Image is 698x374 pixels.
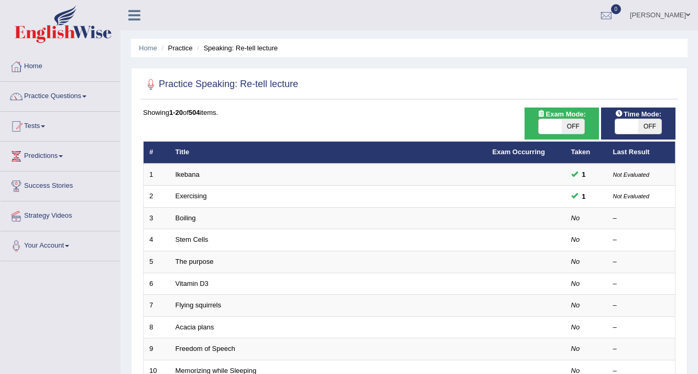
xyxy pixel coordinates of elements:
[1,142,120,168] a: Predictions
[1,52,120,78] a: Home
[562,119,585,134] span: OFF
[533,109,590,120] span: Exam Mode:
[525,108,599,140] div: Show exams occurring in exams
[144,142,170,164] th: #
[493,148,545,156] a: Exam Occurring
[159,43,192,53] li: Practice
[176,301,221,309] a: Flying squirrels
[1,201,120,228] a: Strategy Videos
[613,213,670,223] div: –
[176,280,209,287] a: Vitamin D3
[189,109,200,116] b: 504
[613,257,670,267] div: –
[1,172,120,198] a: Success Stories
[176,192,207,200] a: Exercising
[1,82,120,108] a: Practice Questions
[169,109,183,116] b: 1-20
[144,338,170,360] td: 9
[194,43,278,53] li: Speaking: Re-tell lecture
[613,193,649,199] small: Not Evaluated
[571,214,580,222] em: No
[144,295,170,317] td: 7
[578,191,590,202] span: You can still take this question
[143,77,298,92] h2: Practice Speaking: Re-tell lecture
[176,214,196,222] a: Boiling
[176,236,209,243] a: Stem Cells
[144,229,170,251] td: 4
[144,316,170,338] td: 8
[144,164,170,186] td: 1
[1,112,120,138] a: Tests
[613,172,649,178] small: Not Evaluated
[565,142,607,164] th: Taken
[571,323,580,331] em: No
[176,258,214,265] a: The purpose
[176,345,235,352] a: Freedom of Speech
[143,108,675,117] div: Showing of items.
[144,273,170,295] td: 6
[611,109,666,120] span: Time Mode:
[1,231,120,258] a: Your Account
[144,186,170,208] td: 2
[170,142,487,164] th: Title
[638,119,661,134] span: OFF
[613,235,670,245] div: –
[176,170,200,178] a: Ikebana
[176,323,214,331] a: Acacia plans
[611,4,621,14] span: 0
[613,301,670,311] div: –
[571,258,580,265] em: No
[613,323,670,333] div: –
[144,251,170,273] td: 5
[571,345,580,352] em: No
[571,280,580,287] em: No
[139,44,157,52] a: Home
[578,169,590,180] span: You can still take this question
[613,279,670,289] div: –
[144,207,170,229] td: 3
[571,236,580,243] em: No
[613,344,670,354] div: –
[571,301,580,309] em: No
[607,142,675,164] th: Last Result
